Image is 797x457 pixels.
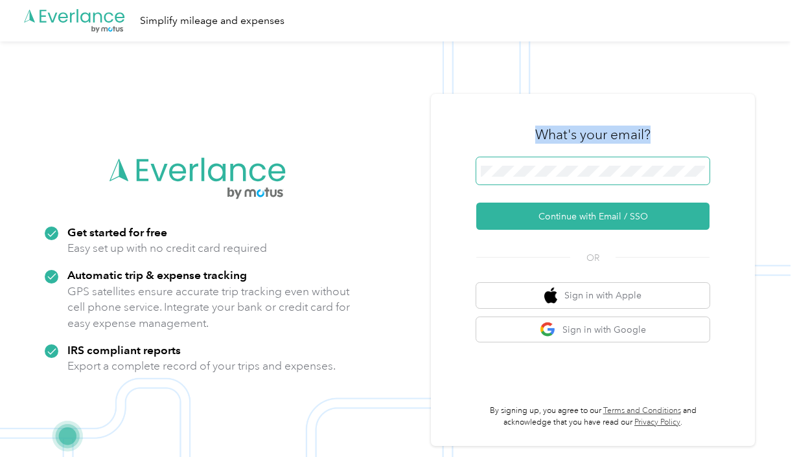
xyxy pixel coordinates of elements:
span: OR [570,251,616,265]
p: Easy set up with no credit card required [67,240,267,256]
div: Simplify mileage and expenses [140,13,284,29]
a: Privacy Policy [634,418,680,427]
img: google logo [540,322,556,338]
p: Export a complete record of your trips and expenses. [67,358,336,374]
h3: What's your email? [535,126,651,144]
button: apple logoSign in with Apple [476,283,710,308]
strong: IRS compliant reports [67,343,181,357]
strong: Get started for free [67,225,167,239]
p: By signing up, you agree to our and acknowledge that you have read our . [476,405,710,428]
img: apple logo [544,287,557,304]
p: GPS satellites ensure accurate trip tracking even without cell phone service. Integrate your bank... [67,284,351,331]
a: Terms and Conditions [603,406,681,416]
button: Continue with Email / SSO [476,203,710,230]
strong: Automatic trip & expense tracking [67,268,247,282]
button: google logoSign in with Google [476,317,710,342]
